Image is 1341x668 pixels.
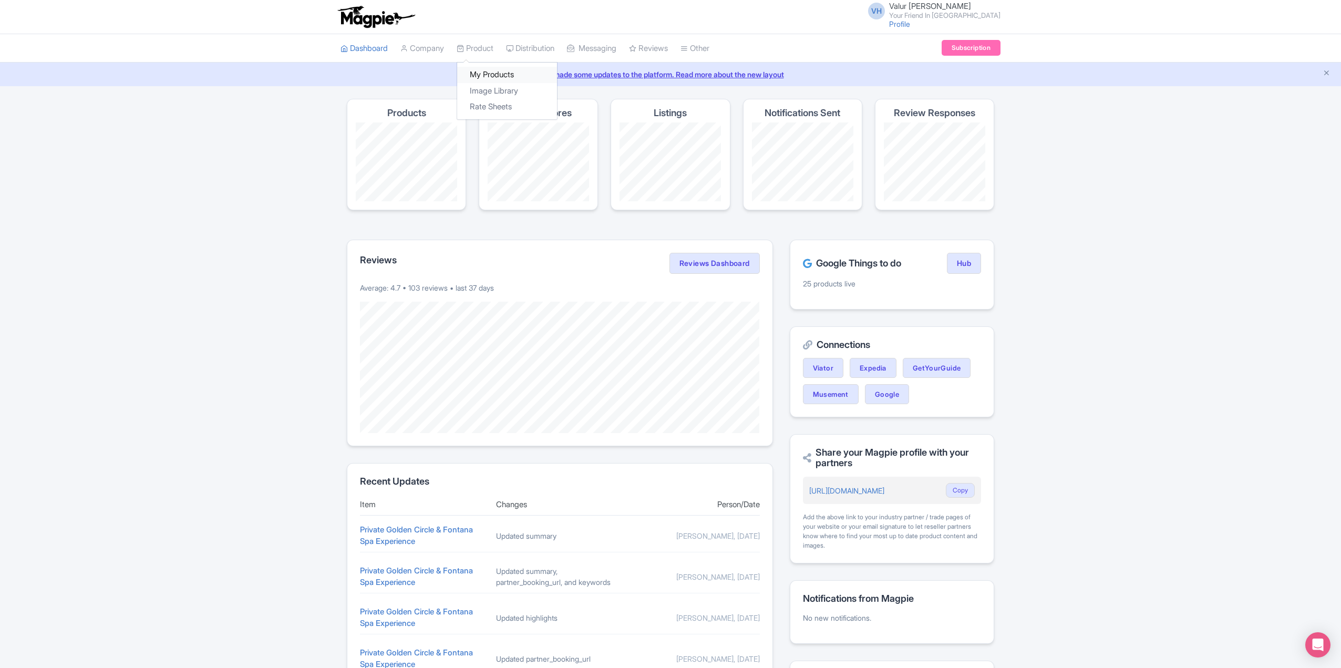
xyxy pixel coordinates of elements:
[360,282,760,293] p: Average: 4.7 • 103 reviews • last 37 days
[946,483,975,498] button: Copy
[341,34,388,63] a: Dashboard
[335,5,417,28] img: logo-ab69f6fb50320c5b225c76a69d11143b.png
[360,255,397,265] h2: Reviews
[496,612,624,623] div: Updated highlights
[629,34,668,63] a: Reviews
[803,340,981,350] h2: Connections
[496,499,624,511] div: Changes
[865,384,909,404] a: Google
[496,530,624,541] div: Updated summary
[360,607,473,629] a: Private Golden Circle & Fontana Spa Experience
[803,593,981,604] h2: Notifications from Magpie
[669,253,760,274] a: Reviews Dashboard
[894,108,975,118] h4: Review Responses
[680,34,709,63] a: Other
[387,108,426,118] h4: Products
[496,653,624,664] div: Updated partner_booking_url
[632,653,760,664] div: [PERSON_NAME], [DATE]
[496,566,624,588] div: Updated summary, partner_booking_url, and keywords
[889,19,910,28] a: Profile
[457,67,557,83] a: My Products
[360,499,488,511] div: Item
[632,571,760,582] div: [PERSON_NAME], [DATE]
[803,278,981,289] p: 25 products live
[1323,68,1330,80] button: Close announcement
[632,499,760,511] div: Person/Date
[868,3,885,19] span: VH
[6,69,1335,80] a: We made some updates to the platform. Read more about the new layout
[654,108,687,118] h4: Listings
[457,99,557,115] a: Rate Sheets
[360,525,473,547] a: Private Golden Circle & Fontana Spa Experience
[360,566,473,588] a: Private Golden Circle & Fontana Spa Experience
[360,476,760,487] h2: Recent Updates
[803,612,981,623] p: No new notifications.
[809,486,884,495] a: [URL][DOMAIN_NAME]
[803,512,981,550] div: Add the above link to your industry partner / trade pages of your website or your email signature...
[862,2,1000,19] a: VH Valur [PERSON_NAME] Your Friend In [GEOGRAPHIC_DATA]
[1305,632,1330,657] div: Open Intercom Messenger
[803,447,981,468] h2: Share your Magpie profile with your partners
[903,358,971,378] a: GetYourGuide
[765,108,840,118] h4: Notifications Sent
[942,40,1000,56] a: Subscription
[803,258,901,269] h2: Google Things to do
[457,83,557,99] a: Image Library
[567,34,616,63] a: Messaging
[803,358,843,378] a: Viator
[457,34,493,63] a: Product
[632,530,760,541] div: [PERSON_NAME], [DATE]
[506,34,554,63] a: Distribution
[947,253,981,274] a: Hub
[803,384,859,404] a: Musement
[889,1,971,11] span: Valur [PERSON_NAME]
[632,612,760,623] div: [PERSON_NAME], [DATE]
[850,358,896,378] a: Expedia
[400,34,444,63] a: Company
[889,12,1000,19] small: Your Friend In [GEOGRAPHIC_DATA]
